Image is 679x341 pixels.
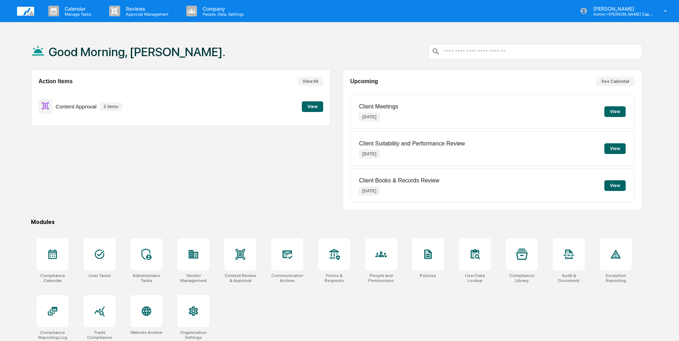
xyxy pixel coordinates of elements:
[130,273,162,283] div: Administrator Tasks
[604,106,626,117] button: View
[359,103,398,110] p: Client Meetings
[59,6,95,12] p: Calendar
[359,150,380,158] p: [DATE]
[37,273,69,283] div: Compliance Calendar
[359,140,465,147] p: Client Suitability and Performance Review
[197,6,247,12] p: Company
[17,7,34,16] img: logo
[89,273,111,278] div: User Tasks
[38,78,73,85] h2: Action Items
[120,12,172,17] p: Approval Management
[350,78,378,85] h2: Upcoming
[359,177,439,184] p: Client Books & Records Review
[302,103,323,110] a: View
[553,273,585,283] div: Audit & Document Logs
[656,318,675,337] iframe: Open customer support
[224,273,256,283] div: Content Review & Approval
[298,77,323,86] button: View All
[84,330,116,340] div: Trade Compliance
[49,45,225,59] h1: Good Morning, [PERSON_NAME].
[506,273,538,283] div: Compliance Library
[604,180,626,191] button: View
[271,273,303,283] div: Communications Archive
[302,101,323,112] button: View
[197,12,247,17] p: People, Data, Settings
[359,187,380,195] p: [DATE]
[177,273,209,283] div: Vendor Management
[318,273,350,283] div: Forms & Requests
[588,6,654,12] p: [PERSON_NAME]
[365,273,397,283] div: People and Permissions
[604,143,626,154] button: View
[588,12,654,17] p: Admin • [PERSON_NAME] Capital Management
[420,273,436,278] div: Policies
[600,273,632,283] div: Exception Reporting
[120,6,172,12] p: Reviews
[177,330,209,340] div: Organization Settings
[596,77,635,86] button: See Calendar
[37,330,69,340] div: Compliance Reporting Log
[56,103,97,110] p: Content Approval
[130,330,162,335] div: Website Archive
[100,103,122,111] p: 2 items
[459,273,491,283] div: User Data Lookup
[359,113,380,121] p: [DATE]
[31,219,642,225] div: Modules
[59,12,95,17] p: Manage Tasks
